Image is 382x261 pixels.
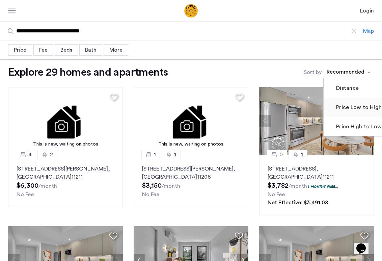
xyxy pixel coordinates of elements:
[335,84,359,92] label: Distance
[137,141,245,148] div: This is new, waiting on photos
[134,155,248,207] a: 11[STREET_ADDRESS][PERSON_NAME], [GEOGRAPHIC_DATA]11206No Fee
[134,87,248,155] img: 1.gif
[259,155,374,215] a: 01[STREET_ADDRESS], [GEOGRAPHIC_DATA]112111 months free...No FeeNet Effective: $3,491.08
[158,4,224,18] img: logo
[158,4,224,18] a: Cazamio Logo
[8,87,123,155] a: This is new, waiting on photos
[268,200,328,205] span: Net Effective: $3,491.08
[323,66,374,78] ng-select: sort-apartment
[38,183,57,189] sub: /month
[8,66,168,79] h1: Explore 29 homes and apartments
[55,44,78,56] div: Beds
[289,183,307,189] sub: /month
[11,141,119,148] div: This is new, waiting on photos
[28,151,32,159] span: 4
[259,87,374,155] img: 1995_638575268748822459.jpeg
[17,182,38,189] span: $6,300
[308,183,338,189] p: 1 months free...
[8,44,32,56] div: Price
[142,192,159,197] span: No Fee
[39,47,48,53] span: Fee
[268,165,365,181] p: [STREET_ADDRESS] 11211
[335,103,382,111] label: Price Low to High
[363,27,374,35] div: Map
[335,123,382,131] label: Price High to Low
[360,7,374,15] a: Login
[268,182,289,189] span: $3,782
[162,183,180,189] sub: /month
[304,68,322,76] label: Sort by
[154,151,156,159] span: 1
[8,87,123,155] img: 1.gif
[301,151,303,159] span: 1
[17,192,34,197] span: No Fee
[79,44,102,56] div: Bath
[279,151,283,159] span: 0
[17,165,114,181] p: [STREET_ADDRESS][PERSON_NAME] 11211
[174,151,176,159] span: 1
[268,192,285,197] span: No Fee
[142,182,162,189] span: $3,150
[8,155,123,207] a: 42[STREET_ADDRESS][PERSON_NAME], [GEOGRAPHIC_DATA]11211No Fee
[326,68,364,78] div: Recommended
[142,165,240,181] p: [STREET_ADDRESS][PERSON_NAME] 11206
[134,87,248,155] a: This is new, waiting on photos
[354,234,375,254] iframe: chat widget
[259,115,271,127] button: Previous apartment
[50,151,53,159] span: 2
[104,44,128,56] div: More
